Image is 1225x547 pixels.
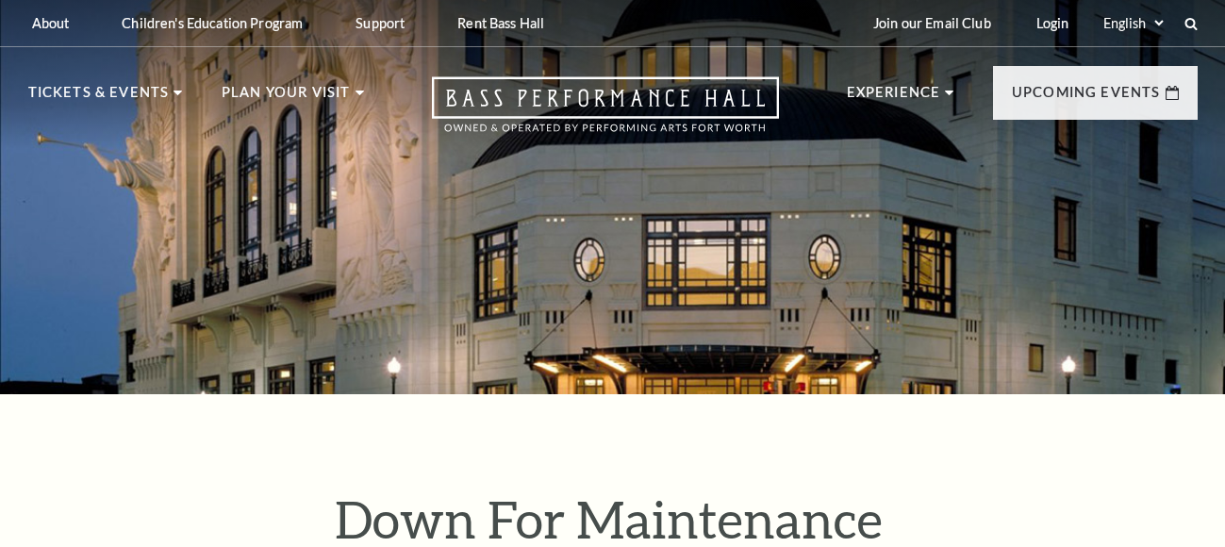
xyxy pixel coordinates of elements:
p: Upcoming Events [1012,81,1161,115]
p: Support [356,15,405,31]
p: Plan Your Visit [222,81,351,115]
p: Experience [847,81,941,115]
p: About [32,15,70,31]
select: Select: [1100,14,1167,32]
p: Children's Education Program [122,15,303,31]
p: Tickets & Events [28,81,170,115]
p: Rent Bass Hall [457,15,544,31]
